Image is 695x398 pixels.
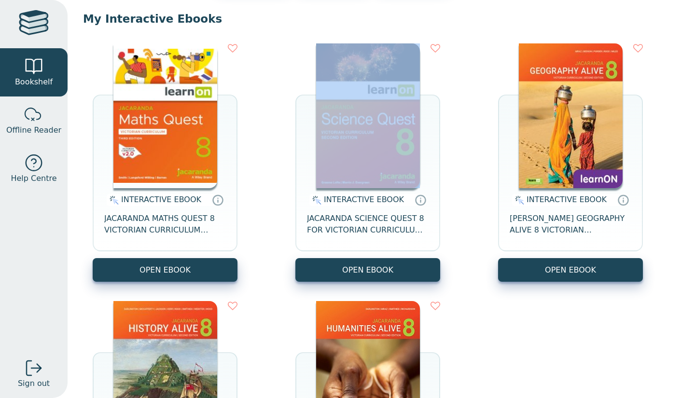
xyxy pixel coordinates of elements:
[316,43,420,188] img: fffb2005-5288-ea11-a992-0272d098c78b.png
[15,76,53,88] span: Bookshelf
[113,43,217,188] img: c004558a-e884-43ec-b87a-da9408141e80.jpg
[93,258,237,282] button: OPEN EBOOK
[104,213,226,236] span: JACARANDA MATHS QUEST 8 VICTORIAN CURRICULUM LEARNON EBOOK 3E
[307,213,429,236] span: JACARANDA SCIENCE QUEST 8 FOR VICTORIAN CURRICULUM LEARNON 2E EBOOK
[309,194,321,206] img: interactive.svg
[11,173,56,184] span: Help Centre
[510,213,631,236] span: [PERSON_NAME] GEOGRAPHY ALIVE 8 VICTORIAN CURRICULUM LEARNON EBOOK 2E
[324,195,404,204] span: INTERACTIVE EBOOK
[121,195,201,204] span: INTERACTIVE EBOOK
[519,43,623,188] img: 5407fe0c-7f91-e911-a97e-0272d098c78b.jpg
[212,194,223,206] a: Interactive eBooks are accessed online via the publisher’s portal. They contain interactive resou...
[498,258,643,282] button: OPEN EBOOK
[512,194,524,206] img: interactive.svg
[617,194,629,206] a: Interactive eBooks are accessed online via the publisher’s portal. They contain interactive resou...
[18,378,50,389] span: Sign out
[6,124,61,136] span: Offline Reader
[527,195,607,204] span: INTERACTIVE EBOOK
[107,194,119,206] img: interactive.svg
[295,258,440,282] button: OPEN EBOOK
[415,194,426,206] a: Interactive eBooks are accessed online via the publisher’s portal. They contain interactive resou...
[83,12,680,26] p: My Interactive Ebooks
